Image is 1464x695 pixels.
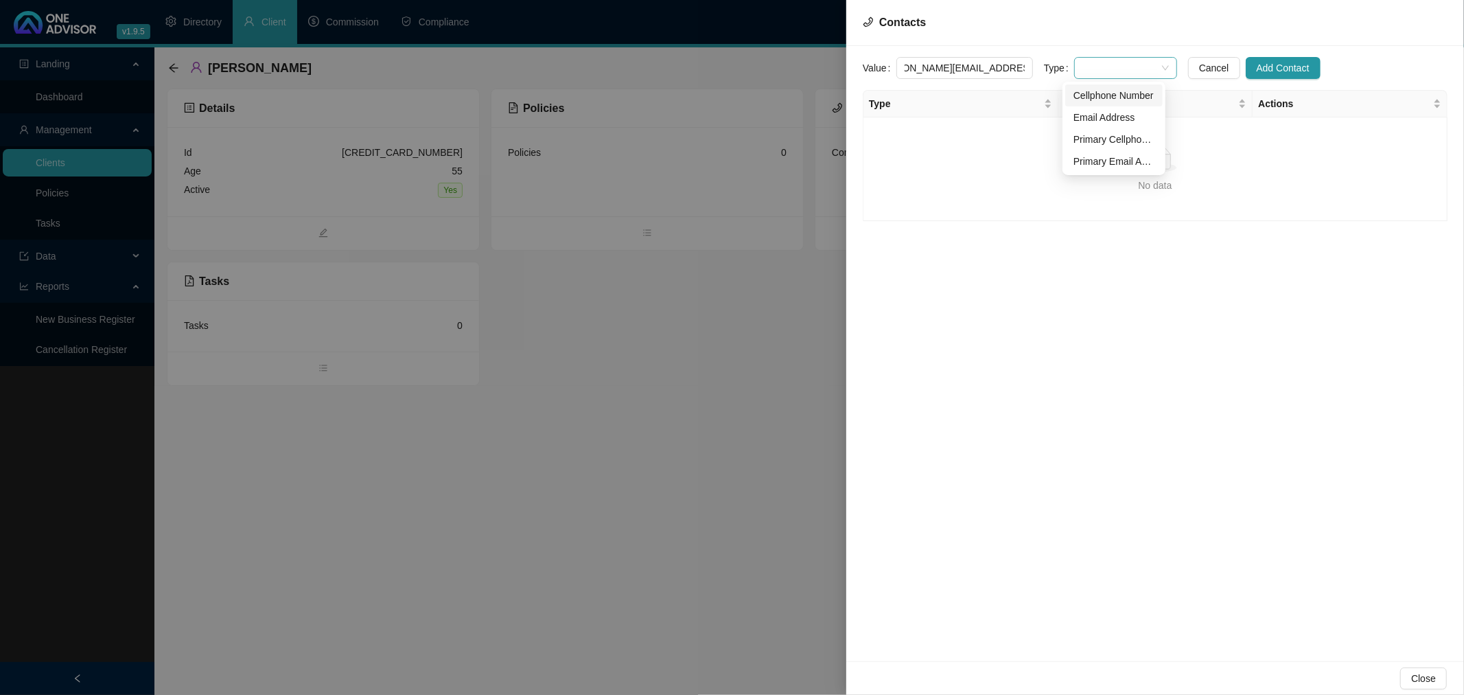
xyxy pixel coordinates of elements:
[863,16,874,27] span: phone
[863,57,896,79] label: Value
[1058,91,1253,117] th: Value
[879,16,926,28] span: Contacts
[1044,57,1074,79] label: Type
[1188,57,1240,79] button: Cancel
[1073,110,1154,125] div: Email Address
[869,96,1041,111] span: Type
[874,178,1436,193] div: No data
[863,91,1058,117] th: Type
[1065,150,1163,172] div: Primary Email Address
[1073,154,1154,169] div: Primary Email Address
[1253,91,1448,117] th: Actions
[1065,84,1163,106] div: Cellphone Number
[1400,668,1447,690] button: Close
[1411,671,1436,686] span: Close
[1065,106,1163,128] div: Email Address
[1258,96,1430,111] span: Actions
[1073,88,1154,103] div: Cellphone Number
[1246,57,1321,79] button: Add Contact
[1199,60,1229,76] span: Cancel
[1257,60,1310,76] span: Add Contact
[1065,128,1163,150] div: Primary Cellphone Number
[1073,132,1154,147] div: Primary Cellphone Number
